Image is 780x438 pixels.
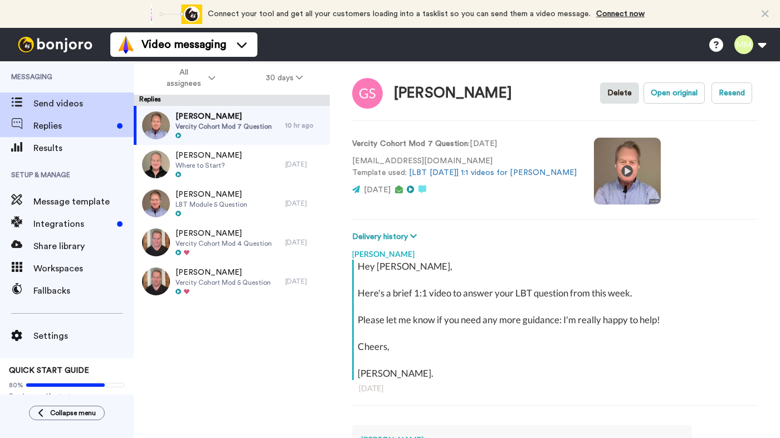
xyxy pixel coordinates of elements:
[50,408,96,417] span: Collapse menu
[352,231,420,243] button: Delivery history
[134,95,330,106] div: Replies
[175,228,272,239] span: [PERSON_NAME]
[175,150,242,161] span: [PERSON_NAME]
[175,200,247,209] span: LBT Module 5 Question
[175,278,271,287] span: Vercity Cohort Mod 5 Question
[359,383,751,394] div: [DATE]
[285,121,324,130] div: 10 hr ago
[358,260,755,380] div: Hey [PERSON_NAME], Here's a brief 1:1 video to answer your LBT question from this week. Please le...
[142,111,170,139] img: 1dabb941-1905-46bb-80e4-fbc073c92a12-thumb.jpg
[352,155,577,179] p: [EMAIL_ADDRESS][DOMAIN_NAME] Template used:
[33,97,134,110] span: Send videos
[596,10,645,18] a: Connect now
[175,189,247,200] span: [PERSON_NAME]
[175,267,271,278] span: [PERSON_NAME]
[134,184,330,223] a: [PERSON_NAME]LBT Module 5 Question[DATE]
[33,240,134,253] span: Share library
[409,169,577,177] a: [LBT [DATE]] 1:1 videos for [PERSON_NAME]
[175,161,242,170] span: Where to Start?
[142,150,170,178] img: 41b71b1c-5f81-47ac-8ce4-eb50e81c4f46-thumb.jpg
[285,199,324,208] div: [DATE]
[33,195,134,208] span: Message template
[134,106,330,145] a: [PERSON_NAME]Vercity Cohort Mod 7 Question10 hr ago
[643,82,705,104] button: Open original
[285,160,324,169] div: [DATE]
[29,406,105,420] button: Collapse menu
[352,140,468,148] strong: Vercity Cohort Mod 7 Question
[142,228,170,256] img: 6611293d-f3f2-4f89-957c-7128a0f44778-thumb.jpg
[285,277,324,286] div: [DATE]
[364,186,391,194] span: [DATE]
[208,10,591,18] span: Connect your tool and get all your customers loading into a tasklist so you can send them a video...
[352,243,758,260] div: [PERSON_NAME]
[161,67,206,89] span: All assignees
[33,329,134,343] span: Settings
[33,119,113,133] span: Replies
[285,238,324,247] div: [DATE]
[33,142,134,155] span: Results
[175,111,272,122] span: [PERSON_NAME]
[394,85,512,101] div: [PERSON_NAME]
[33,217,113,231] span: Integrations
[134,262,330,301] a: [PERSON_NAME]Vercity Cohort Mod 5 Question[DATE]
[711,82,752,104] button: Resend
[175,239,272,248] span: Vercity Cohort Mod 4 Question
[13,37,97,52] img: bj-logo-header-white.svg
[134,223,330,262] a: [PERSON_NAME]Vercity Cohort Mod 4 Question[DATE]
[175,122,272,131] span: Vercity Cohort Mod 7 Question
[134,145,330,184] a: [PERSON_NAME]Where to Start?[DATE]
[352,138,577,150] p: : [DATE]
[9,392,125,401] span: Send yourself a test
[600,82,639,104] button: Delete
[142,189,170,217] img: 8af386c8-f0f0-476a-8447-3edea1d4cd6f-thumb.jpg
[136,62,241,94] button: All assignees
[9,381,23,390] span: 80%
[141,4,202,24] div: animation
[352,78,383,109] img: Image of Graeme Salmon
[33,262,134,275] span: Workspaces
[9,367,89,374] span: QUICK START GUIDE
[142,267,170,295] img: 3b5bbadc-7fb2-41ce-9d4a-d5c8c7a81e38-thumb.jpg
[117,36,135,53] img: vm-color.svg
[142,37,226,52] span: Video messaging
[33,284,134,298] span: Fallbacks
[241,68,328,88] button: 30 days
